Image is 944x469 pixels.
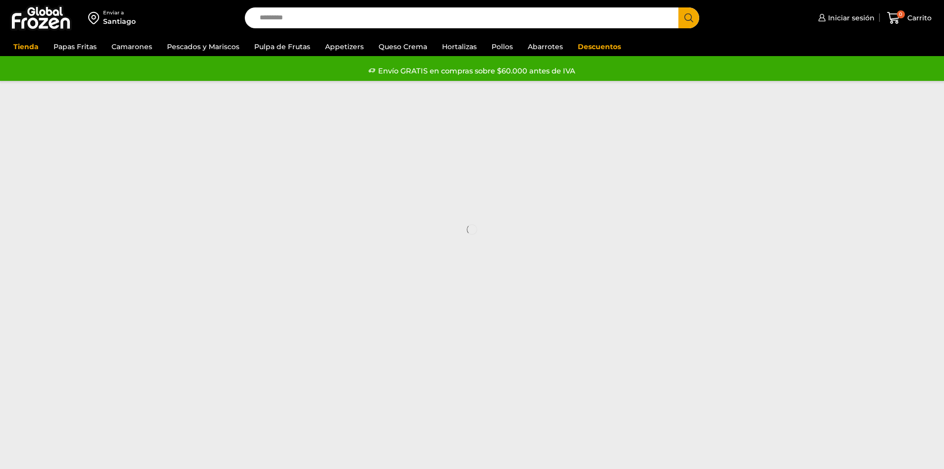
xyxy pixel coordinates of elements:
a: Camarones [107,37,157,56]
a: Appetizers [320,37,369,56]
span: Iniciar sesión [826,13,875,23]
span: Carrito [905,13,932,23]
button: Search button [678,7,699,28]
a: Abarrotes [523,37,568,56]
a: Queso Crema [374,37,432,56]
a: Pollos [487,37,518,56]
a: 0 Carrito [885,6,934,30]
a: Iniciar sesión [816,8,875,28]
a: Papas Fritas [49,37,102,56]
a: Tienda [8,37,44,56]
div: Santiago [103,16,136,26]
a: Pescados y Mariscos [162,37,244,56]
img: address-field-icon.svg [88,9,103,26]
div: Enviar a [103,9,136,16]
span: 0 [897,10,905,18]
a: Pulpa de Frutas [249,37,315,56]
a: Descuentos [573,37,626,56]
a: Hortalizas [437,37,482,56]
